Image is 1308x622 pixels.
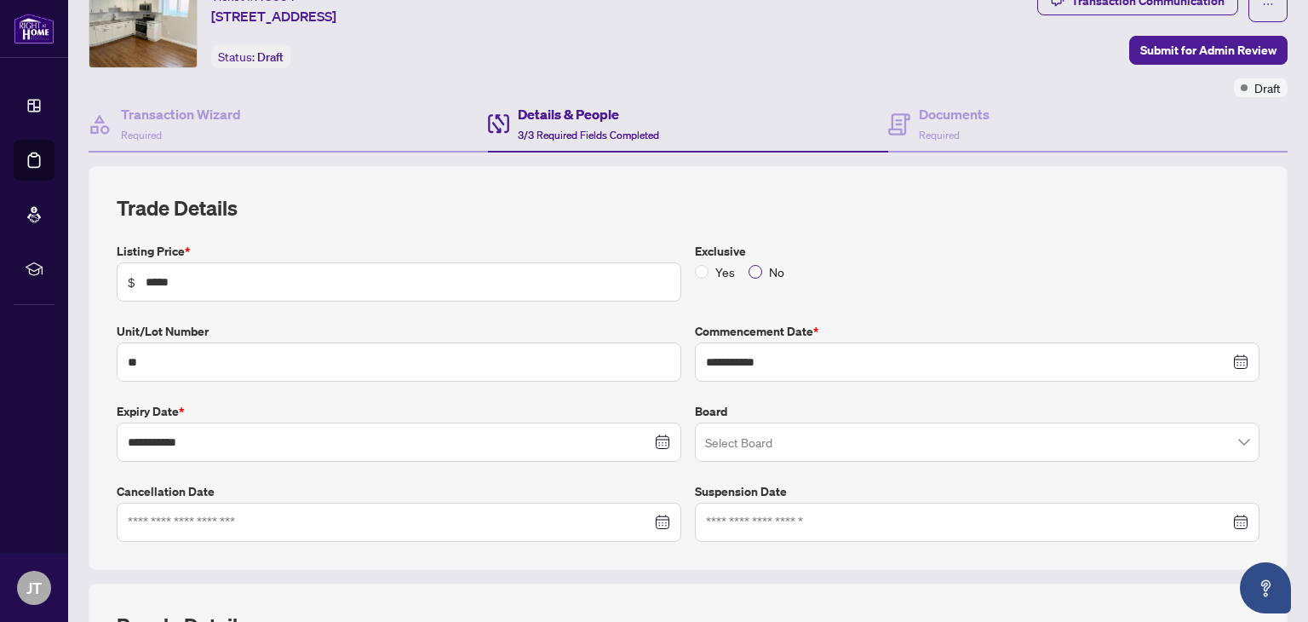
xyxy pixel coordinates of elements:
div: Status: [211,45,290,68]
span: Submit for Admin Review [1140,37,1276,64]
h4: Documents [919,104,990,124]
button: Submit for Admin Review [1129,36,1288,65]
label: Exclusive [695,242,1259,261]
label: Listing Price [117,242,681,261]
label: Cancellation Date [117,482,681,501]
img: logo [14,13,54,44]
span: [STREET_ADDRESS] [211,6,336,26]
label: Commencement Date [695,322,1259,341]
label: Board [695,402,1259,421]
span: Required [121,129,162,141]
label: Expiry Date [117,402,681,421]
label: Unit/Lot Number [117,322,681,341]
span: Yes [708,262,742,281]
span: close-circle [1236,356,1248,368]
h2: Trade Details [117,194,1259,222]
span: 3/3 Required Fields Completed [518,129,659,141]
span: $ [128,273,135,291]
h4: Transaction Wizard [121,104,241,124]
span: Draft [257,49,284,65]
label: Suspension Date [695,482,1259,501]
button: Open asap [1240,562,1291,613]
span: close-circle [658,436,670,448]
h4: Details & People [518,104,659,124]
span: Draft [1254,78,1281,97]
span: Required [919,129,960,141]
span: No [762,262,791,281]
span: JT [26,576,42,600]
